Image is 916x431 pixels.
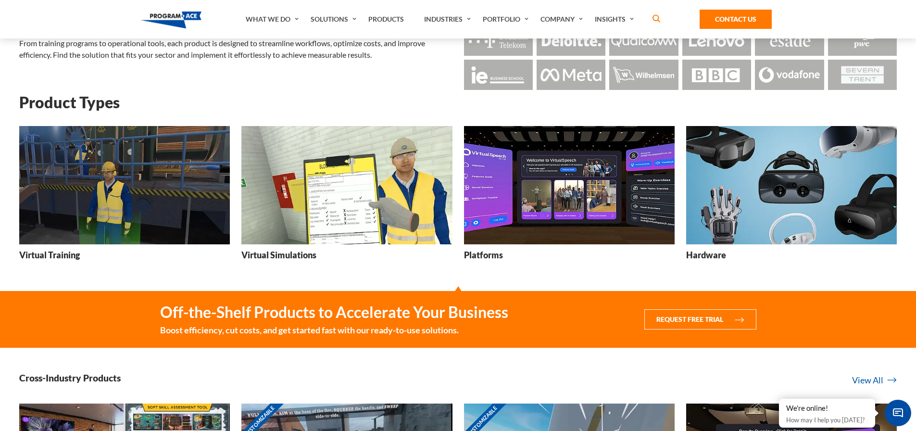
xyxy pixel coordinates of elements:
[828,60,897,89] img: Logo - Seven Trent
[464,26,533,56] img: Logo - Deutsche Telekom
[19,126,230,268] a: Virtual Training
[464,60,533,89] img: Logo - Ie Business School
[885,400,911,426] span: Chat Widget
[141,12,202,28] img: Program-Ace
[686,249,726,261] h3: Hardware
[786,404,868,413] div: We're online!
[537,26,605,56] img: Logo - Deloitte
[755,60,824,89] img: Logo - Vodafone
[852,374,897,387] a: View All
[19,372,121,384] h3: Cross-Industry Products
[682,26,751,56] img: Logo - Lenovo
[19,249,80,261] h3: Virtual Training
[686,126,897,245] img: Hardware
[644,309,756,330] button: Request Free Trial
[160,303,508,322] strong: Off-the-Shelf Products to Accelerate Your Business
[160,324,508,336] small: Boost efficiency, cut costs, and get started fast with our ready-to-use solutions.
[828,26,897,56] img: Logo - Pwc
[537,60,605,89] img: Logo - Meta
[19,94,897,111] h2: Product Types
[464,126,675,245] img: Platforms
[609,60,678,89] img: Logo - Wilhemsen
[19,38,452,61] p: From training programs to operational tools, each product is designed to streamline workflows, op...
[755,26,824,56] img: Logo - Esade
[19,126,230,245] img: Virtual Training
[700,10,772,29] a: Contact Us
[786,414,868,426] p: How may I help you [DATE]?
[464,249,503,261] h3: Platforms
[686,126,897,268] a: Hardware
[682,60,751,89] img: Logo - BBC
[464,126,675,268] a: Platforms
[241,126,452,268] a: Virtual Simulations
[609,26,678,56] img: Logo - Qualcomm
[241,249,316,261] h3: Virtual Simulations
[241,126,452,245] img: Virtual Simulations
